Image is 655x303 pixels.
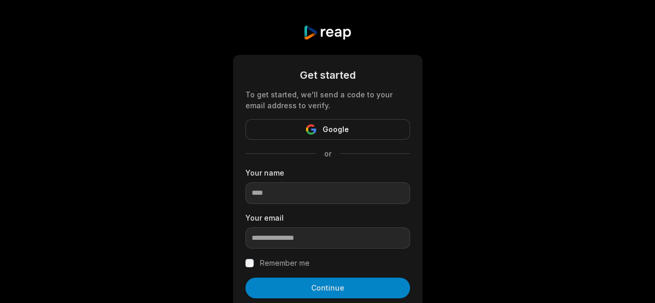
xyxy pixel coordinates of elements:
label: Your email [245,212,410,223]
img: reap [303,25,352,40]
div: To get started, we'll send a code to your email address to verify. [245,89,410,111]
label: Remember me [260,257,310,269]
div: Get started [245,67,410,83]
label: Your name [245,167,410,178]
button: Google [245,119,410,140]
span: Google [323,123,349,136]
button: Continue [245,278,410,298]
span: or [316,148,340,159]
